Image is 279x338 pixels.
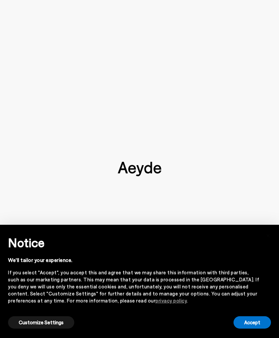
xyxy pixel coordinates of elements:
img: footer-logo.svg [118,162,161,177]
a: privacy policy [156,297,187,303]
h2: Notice [8,234,260,251]
div: We'll tailor your experience. [8,257,260,264]
button: Accept [234,316,271,329]
button: Close this notice [260,227,276,243]
span: × [266,230,271,240]
div: If you select "Accept", you accept this and agree that we may share this information with third p... [8,269,260,304]
button: Customize Settings [8,316,74,329]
